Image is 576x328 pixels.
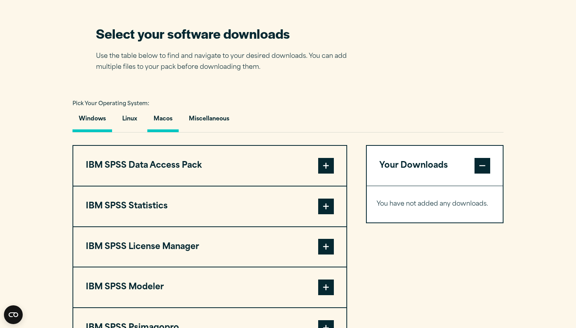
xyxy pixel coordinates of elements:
[367,186,503,222] div: Your Downloads
[73,146,346,186] button: IBM SPSS Data Access Pack
[73,267,346,307] button: IBM SPSS Modeler
[183,110,235,132] button: Miscellaneous
[72,110,112,132] button: Windows
[367,146,503,186] button: Your Downloads
[4,305,23,324] button: Open CMP widget
[73,186,346,226] button: IBM SPSS Statistics
[96,25,359,42] h2: Select your software downloads
[73,227,346,267] button: IBM SPSS License Manager
[72,101,149,106] span: Pick Your Operating System:
[96,51,359,73] p: Use the table below to find and navigate to your desired downloads. You can add multiple files to...
[147,110,179,132] button: Macos
[377,199,493,210] p: You have not added any downloads.
[116,110,143,132] button: Linux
